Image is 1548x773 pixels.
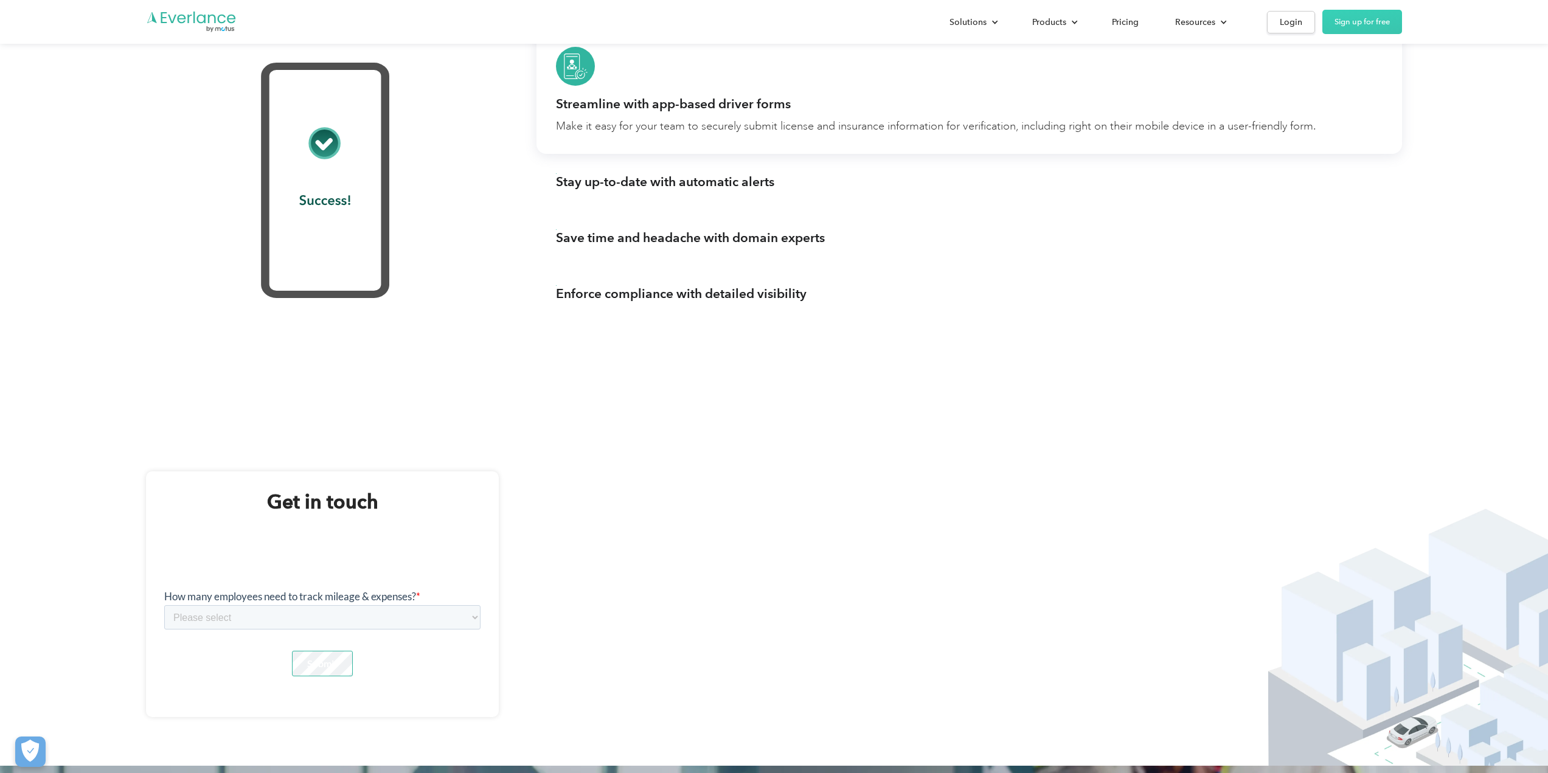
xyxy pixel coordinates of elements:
div: Stay up-to-date with automatic alerts [556,173,774,190]
div: Enforce compliance with detailed visibility [556,285,807,302]
a: Go to homepage [146,10,237,33]
a: Sign up for free [1322,10,1402,34]
div: Resources [1163,12,1237,33]
a: Login [1267,11,1315,33]
div: Products [1020,12,1088,33]
div: Pricing [1112,15,1139,30]
div: Streamline with app-based driver forms [556,95,791,113]
iframe: Form 2 [164,591,481,687]
span: Phone number [607,50,669,61]
div: Login [1280,15,1302,30]
div: Save time and headache with domain experts [556,229,825,246]
div: Solutions [937,12,1008,33]
button: Cookies Settings [15,737,46,767]
div: Solutions [949,15,987,30]
h2: Get in touch [267,490,378,514]
a: Pricing [1100,12,1151,33]
p: Make it easy for your team to securely submit license and insurance information for verification,... [556,117,1316,134]
div: Products [1032,15,1066,30]
div: Resources [1175,15,1215,30]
